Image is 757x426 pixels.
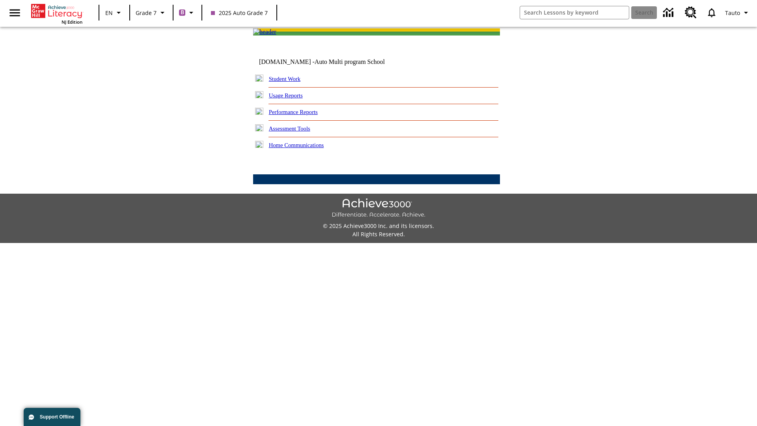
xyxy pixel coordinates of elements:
img: plus.gif [255,108,263,115]
span: 2025 Auto Grade 7 [211,9,268,17]
img: plus.gif [255,75,263,82]
a: Student Work [269,76,300,82]
span: Tauto [725,9,740,17]
img: Achieve3000 Differentiate Accelerate Achieve [332,198,425,219]
button: Boost Class color is purple. Change class color [176,6,199,20]
span: Grade 7 [136,9,157,17]
button: Language: EN, Select a language [102,6,127,20]
a: Assessment Tools [269,125,310,132]
span: B [181,7,184,17]
input: search field [520,6,629,19]
a: Performance Reports [269,109,318,115]
span: NJ Edition [62,19,82,25]
a: Resource Center, Will open in new tab [680,2,701,23]
button: Open side menu [3,1,26,24]
img: plus.gif [255,124,263,131]
button: Grade: Grade 7, Select a grade [132,6,170,20]
button: Profile/Settings [722,6,754,20]
button: Support Offline [24,408,80,426]
a: Data Center [658,2,680,24]
td: [DOMAIN_NAME] - [259,58,404,65]
a: Home Communications [269,142,324,148]
span: Support Offline [40,414,74,420]
img: plus.gif [255,91,263,98]
div: Home [31,2,82,25]
img: plus.gif [255,141,263,148]
a: Notifications [701,2,722,23]
nobr: Auto Multi program School [315,58,385,65]
img: header [253,28,276,35]
span: EN [105,9,113,17]
a: Usage Reports [269,92,303,99]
